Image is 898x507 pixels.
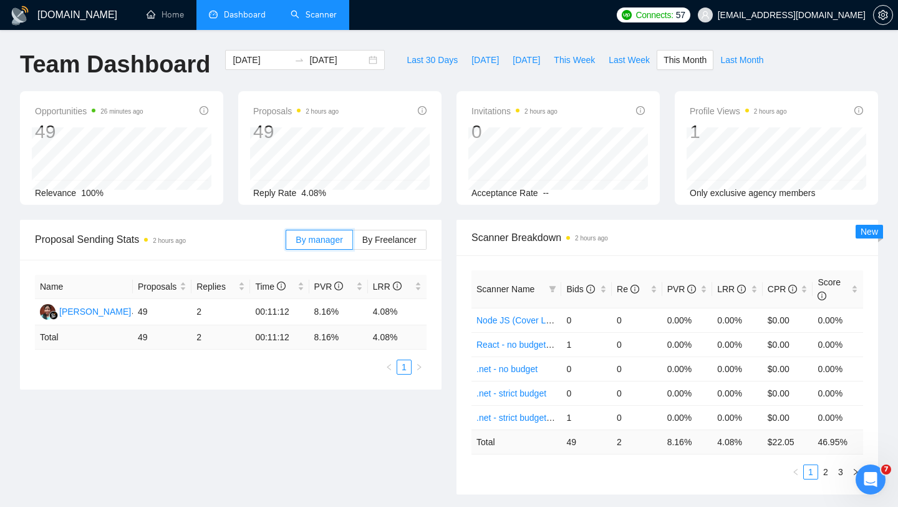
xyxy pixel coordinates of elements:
td: Total [471,430,561,454]
span: Re [617,284,639,294]
td: 0.00% [813,357,863,381]
span: Last Week [609,53,650,67]
span: 57 [676,8,685,22]
span: Score [818,277,841,301]
li: 3 [833,465,848,480]
td: $0.00 [763,308,813,332]
span: By Freelancer [362,235,417,245]
span: Invitations [471,104,558,119]
div: 49 [35,120,143,144]
time: 2 hours ago [524,108,558,115]
td: 0 [612,381,662,405]
a: searchScanner [291,9,337,20]
td: 0 [612,332,662,357]
td: 49 [133,299,191,325]
button: Last 30 Days [400,50,465,70]
a: Node JS (Cover Letter #2) [476,315,578,325]
time: 2 hours ago [754,108,787,115]
td: 4.08% [368,299,427,325]
span: Proposal Sending Stats [35,232,286,247]
div: 0 [471,120,558,144]
button: left [382,360,397,375]
td: 0.00% [712,405,763,430]
span: [DATE] [471,53,499,67]
span: info-circle [630,285,639,293]
td: 2 [612,430,662,454]
td: $0.00 [763,381,813,405]
a: homeHome [147,9,184,20]
td: 0.00% [662,332,713,357]
time: 2 hours ago [153,237,186,244]
button: This Month [657,50,713,70]
span: 4.08% [301,188,326,198]
span: Last 30 Days [407,53,458,67]
button: This Week [547,50,602,70]
span: swap-right [294,55,304,65]
span: info-circle [636,106,645,115]
td: 0 [612,308,662,332]
span: info-circle [418,106,427,115]
span: right [415,363,423,371]
td: 0.00% [712,381,763,405]
td: 0 [561,381,612,405]
td: 0.00% [662,308,713,332]
span: user [701,11,710,19]
span: Last Month [720,53,763,67]
button: [DATE] [465,50,506,70]
a: React - no budget (Cover Letter #1) [476,340,614,350]
td: 8.16% [309,299,368,325]
a: 1 [804,465,818,479]
th: Replies [191,275,250,299]
li: Next Page [412,360,427,375]
span: Proposals [138,280,177,293]
span: info-circle [788,285,797,293]
td: 46.95 % [813,430,863,454]
li: Next Page [848,465,863,480]
span: PVR [314,282,344,292]
button: setting [873,5,893,25]
span: This Month [664,53,707,67]
time: 26 minutes ago [100,108,143,115]
span: left [385,363,393,371]
input: End date [309,53,366,67]
button: right [848,465,863,480]
span: Dashboard [224,9,266,20]
span: info-circle [737,285,746,293]
span: dashboard [209,10,218,19]
img: upwork-logo.png [622,10,632,20]
td: 49 [133,325,191,350]
span: Reply Rate [253,188,296,198]
button: Last Month [713,50,770,70]
td: 4.08 % [712,430,763,454]
td: 1 [561,405,612,430]
td: 0.00% [813,381,863,405]
span: [DATE] [513,53,540,67]
span: 100% [81,188,104,198]
span: info-circle [854,106,863,115]
button: Last Week [602,50,657,70]
li: 1 [803,465,818,480]
button: left [788,465,803,480]
span: Profile Views [690,104,787,119]
a: 2 [819,465,833,479]
td: $0.00 [763,405,813,430]
span: -- [543,188,549,198]
span: right [852,468,859,476]
td: $0.00 [763,332,813,357]
span: info-circle [818,292,826,300]
img: YP [40,304,56,320]
span: info-circle [200,106,208,115]
span: LRR [717,284,746,294]
span: info-circle [687,285,696,293]
span: 7 [881,465,891,475]
td: 0.00% [813,332,863,357]
span: By manager [296,235,342,245]
span: Opportunities [35,104,143,119]
th: Proposals [133,275,191,299]
td: 0.00% [813,308,863,332]
span: to [294,55,304,65]
td: 0 [561,357,612,381]
span: Connects: [635,8,673,22]
td: 49 [561,430,612,454]
span: Relevance [35,188,76,198]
